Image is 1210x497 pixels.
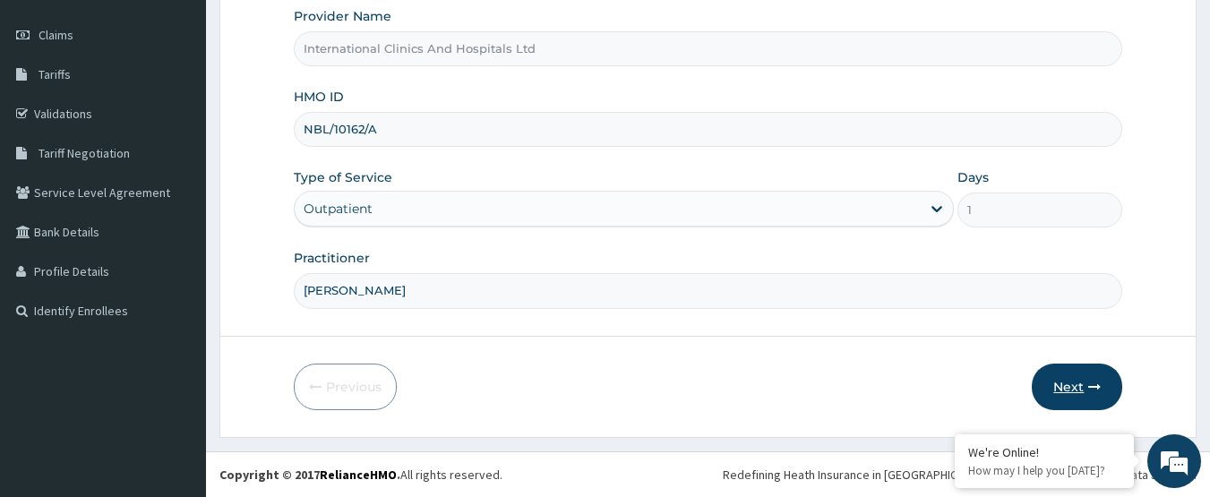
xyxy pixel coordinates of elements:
label: Provider Name [294,7,391,25]
label: Practitioner [294,249,370,267]
textarea: Type your message and hit 'Enter' [9,318,341,381]
button: Previous [294,364,397,410]
label: Type of Service [294,168,392,186]
span: Tariffs [39,66,71,82]
label: HMO ID [294,88,344,106]
span: We're online! [104,140,247,321]
p: How may I help you today? [968,463,1120,478]
span: Claims [39,27,73,43]
img: d_794563401_company_1708531726252_794563401 [33,90,73,134]
button: Next [1032,364,1122,410]
strong: Copyright © 2017 . [219,467,400,483]
input: Enter HMO ID [294,112,1123,147]
label: Days [957,168,989,186]
input: Enter Name [294,273,1123,308]
div: Redefining Heath Insurance in [GEOGRAPHIC_DATA] using Telemedicine and Data Science! [723,466,1197,484]
div: We're Online! [968,444,1120,460]
div: Minimize live chat window [294,9,337,52]
footer: All rights reserved. [206,451,1210,497]
a: RelianceHMO [320,467,397,483]
div: Chat with us now [93,100,301,124]
span: Tariff Negotiation [39,145,130,161]
div: Outpatient [304,200,373,218]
